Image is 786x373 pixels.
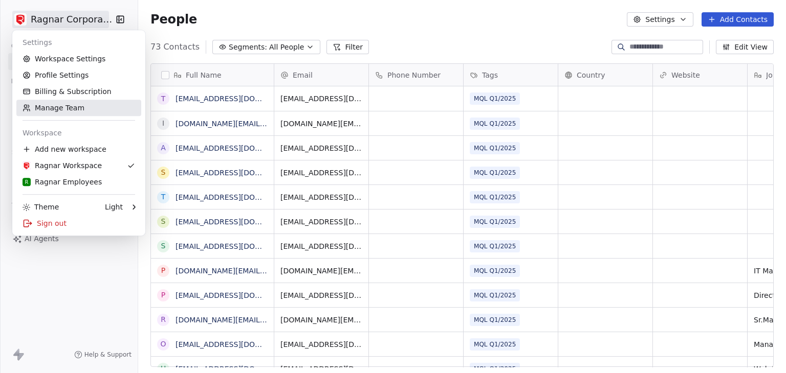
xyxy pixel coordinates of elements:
[16,215,141,231] div: Sign out
[16,34,141,51] div: Settings
[23,161,31,170] img: ragnar-web_clip_256x256.png
[16,100,141,116] a: Manage Team
[16,51,141,67] a: Workspace Settings
[23,177,102,187] div: Ragnar Employees
[16,67,141,83] a: Profile Settings
[16,141,141,157] div: Add new workspace
[105,202,123,212] div: Light
[23,160,102,171] div: Ragnar Workspace
[25,178,29,186] span: R
[16,125,141,141] div: Workspace
[16,83,141,100] a: Billing & Subscription
[23,202,59,212] div: Theme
